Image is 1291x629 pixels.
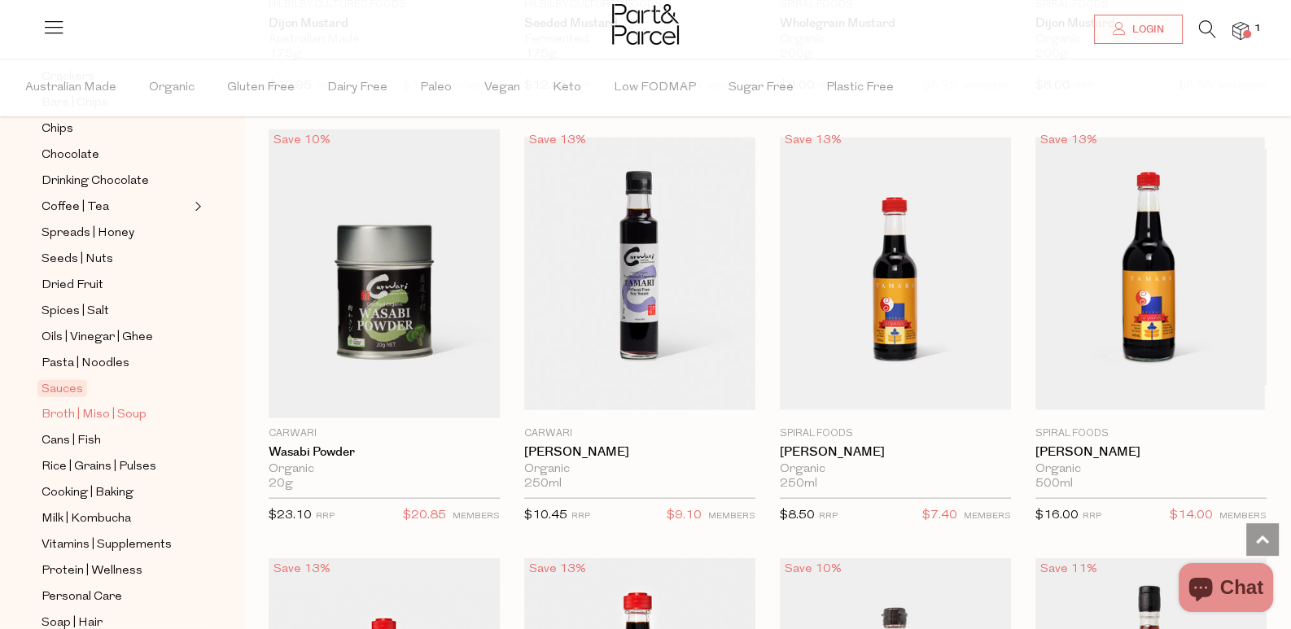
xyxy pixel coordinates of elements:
[42,354,129,373] span: Pasta | Noodles
[42,172,149,191] span: Drinking Chocolate
[922,505,957,526] span: $7.40
[42,145,190,165] a: Chocolate
[1083,512,1101,521] small: RRP
[42,146,99,165] span: Chocolate
[524,138,755,410] img: Tamari
[780,445,1011,460] a: [PERSON_NAME]
[453,512,500,521] small: MEMBERS
[1232,22,1249,39] a: 1
[42,328,153,347] span: Oils | Vinegar | Ghee
[227,59,295,116] span: Gluten Free
[780,138,1011,410] img: Tamari
[524,462,755,477] div: Organic
[1094,15,1183,44] a: Login
[780,462,1011,477] div: Organic
[42,171,190,191] a: Drinking Chocolate
[42,198,109,217] span: Coffee | Tea
[42,249,190,269] a: Seeds | Nuts
[729,59,794,116] span: Sugar Free
[42,197,190,217] a: Coffee | Tea
[667,505,702,526] span: $9.10
[553,59,581,116] span: Keto
[269,558,335,580] div: Save 13%
[269,477,293,491] span: 20g
[1035,558,1102,580] div: Save 11%
[42,535,172,555] span: Vitamins | Supplements
[42,224,134,243] span: Spreads | Honey
[1128,23,1164,37] span: Login
[524,426,755,441] p: Carwari
[484,59,520,116] span: Vegan
[269,509,312,522] span: $23.10
[269,426,500,441] p: Carwari
[524,477,562,491] span: 250ml
[42,430,190,451] a: Cans | Fish
[42,327,190,347] a: Oils | Vinegar | Ghee
[571,512,590,521] small: RRP
[42,276,103,295] span: Dried Fruit
[42,535,190,555] a: Vitamins | Supplements
[42,456,190,477] a: Rice | Grains | Pulses
[524,509,567,522] span: $10.45
[190,197,202,216] button: Expand/Collapse Coffee | Tea
[316,512,335,521] small: RRP
[780,129,847,151] div: Save 13%
[42,275,190,295] a: Dried Fruit
[269,445,500,460] a: Wasabi Powder
[42,223,190,243] a: Spreads | Honey
[708,512,755,521] small: MEMBERS
[524,558,591,580] div: Save 13%
[42,119,190,139] a: Chips
[524,129,591,151] div: Save 13%
[42,509,131,529] span: Milk | Kombucha
[524,445,755,460] a: [PERSON_NAME]
[269,129,335,151] div: Save 10%
[826,59,894,116] span: Plastic Free
[269,129,500,418] img: Wasabi Powder
[42,405,147,425] span: Broth | Miso | Soup
[612,4,679,45] img: Part&Parcel
[780,426,1011,441] p: Spiral Foods
[780,509,815,522] span: $8.50
[42,509,190,529] a: Milk | Kombucha
[42,561,190,581] a: Protein | Wellness
[819,512,838,521] small: RRP
[964,512,1011,521] small: MEMBERS
[42,379,190,399] a: Sauces
[42,353,190,373] a: Pasta | Noodles
[1035,509,1079,522] span: $16.00
[42,483,190,503] a: Cooking | Baking
[1035,477,1073,491] span: 500ml
[42,301,190,321] a: Spices | Salt
[42,250,113,269] span: Seeds | Nuts
[42,302,109,321] span: Spices | Salt
[327,59,387,116] span: Dairy Free
[42,561,142,581] span: Protein | Wellness
[1035,129,1102,151] div: Save 13%
[37,380,87,397] span: Sauces
[25,59,116,116] span: Australian Made
[403,505,446,526] span: $20.85
[780,558,847,580] div: Save 10%
[780,477,817,491] span: 250ml
[42,588,122,607] span: Personal Care
[614,59,696,116] span: Low FODMAP
[42,457,156,477] span: Rice | Grains | Pulses
[42,587,190,607] a: Personal Care
[420,59,452,116] span: Paleo
[42,404,190,425] a: Broth | Miso | Soup
[1035,462,1267,477] div: Organic
[1035,426,1267,441] p: Spiral Foods
[42,431,101,451] span: Cans | Fish
[1219,512,1267,521] small: MEMBERS
[1174,563,1278,616] inbox-online-store-chat: Shopify online store chat
[1035,138,1267,410] img: Tamari
[149,59,195,116] span: Organic
[1170,505,1213,526] span: $14.00
[42,120,73,139] span: Chips
[269,462,500,477] div: Organic
[42,483,133,503] span: Cooking | Baking
[1035,445,1267,460] a: [PERSON_NAME]
[1250,21,1265,36] span: 1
